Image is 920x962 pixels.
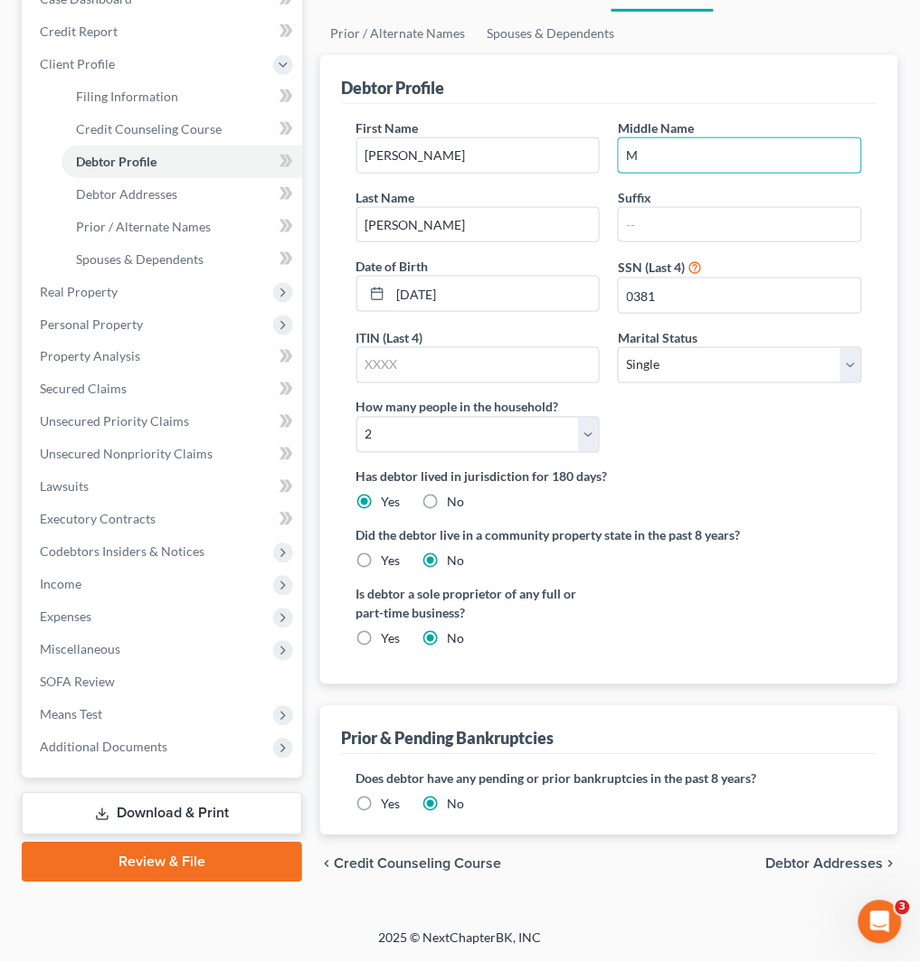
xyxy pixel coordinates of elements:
span: Lawsuits [40,479,89,495]
button: chevron_left Credit Counseling Course [320,857,502,872]
div: Prior & Pending Bankruptcies [342,728,555,750]
span: SOFA Review [40,674,115,690]
span: Personal Property [40,316,143,332]
a: Prior / Alternate Names [62,211,302,243]
span: Credit Report [40,24,118,39]
label: Yes [382,552,401,571]
label: Yes [382,630,401,648]
label: Yes [382,494,401,512]
label: Is debtor a sole proprietor of any full or part-time business? [356,585,601,623]
span: Expenses [40,609,91,625]
i: chevron_right [884,857,898,872]
label: Marital Status [618,328,697,347]
span: Miscellaneous [40,642,120,657]
iframe: Intercom live chat [858,901,902,944]
span: Real Property [40,284,118,299]
a: Credit Report [25,15,302,48]
span: Codebtors Insiders & Notices [40,544,204,560]
label: Suffix [618,188,651,207]
a: Unsecured Nonpriority Claims [25,439,302,471]
a: Debtor Profile [62,146,302,178]
a: Review & File [22,843,302,882]
span: Secured Claims [40,382,127,397]
span: Filing Information [76,89,178,104]
a: SOFA Review [25,666,302,699]
span: Unsecured Priority Claims [40,414,189,429]
label: Last Name [356,188,415,207]
a: Filing Information [62,80,302,113]
input: XXXX [357,348,600,382]
label: SSN (Last 4) [618,258,685,277]
span: Debtor Addresses [766,857,884,872]
a: Secured Claims [25,373,302,406]
label: Date of Birth [356,257,429,276]
a: Credit Counseling Course [62,113,302,146]
label: ITIN (Last 4) [356,328,423,347]
span: Client Profile [40,56,115,71]
span: Spouses & Dependents [76,251,204,267]
input: M.I [619,138,861,173]
a: Lawsuits [25,471,302,504]
input: -- [619,208,861,242]
a: Property Analysis [25,341,302,373]
a: Spouses & Dependents [62,243,302,276]
a: Download & Print [22,793,302,835]
label: No [448,630,465,648]
span: 3 [896,901,910,915]
a: Executory Contracts [25,504,302,536]
span: Additional Documents [40,740,167,755]
label: First Name [356,118,419,137]
input: XXXX [619,278,861,313]
span: Income [40,577,81,592]
span: Executory Contracts [40,512,156,527]
label: No [448,796,465,814]
label: Did the debtor live in a community property state in the past 8 years? [356,526,862,545]
span: Credit Counseling Course [335,857,502,872]
input: MM/DD/YYYY [391,277,600,311]
span: Debtor Profile [76,154,156,169]
span: Property Analysis [40,349,140,364]
label: Does debtor have any pending or prior bankruptcies in the past 8 years? [356,769,862,788]
a: Spouses & Dependents [477,12,626,55]
span: Means Test [40,707,102,722]
a: Unsecured Priority Claims [25,406,302,439]
label: How many people in the household? [356,398,559,417]
span: Unsecured Nonpriority Claims [40,447,213,462]
label: Has debtor lived in jurisdiction for 180 days? [356,467,862,486]
i: chevron_left [320,857,335,872]
span: Debtor Addresses [76,186,177,202]
label: No [448,494,465,512]
label: Middle Name [618,118,694,137]
div: 2025 © NextChapterBK, INC [26,929,895,962]
span: Credit Counseling Course [76,121,222,137]
div: Debtor Profile [342,77,445,99]
label: No [448,552,465,571]
input: -- [357,138,600,173]
a: Prior / Alternate Names [320,12,477,55]
input: -- [357,208,600,242]
button: Debtor Addresses chevron_right [766,857,898,872]
a: Debtor Addresses [62,178,302,211]
span: Prior / Alternate Names [76,219,211,234]
label: Yes [382,796,401,814]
